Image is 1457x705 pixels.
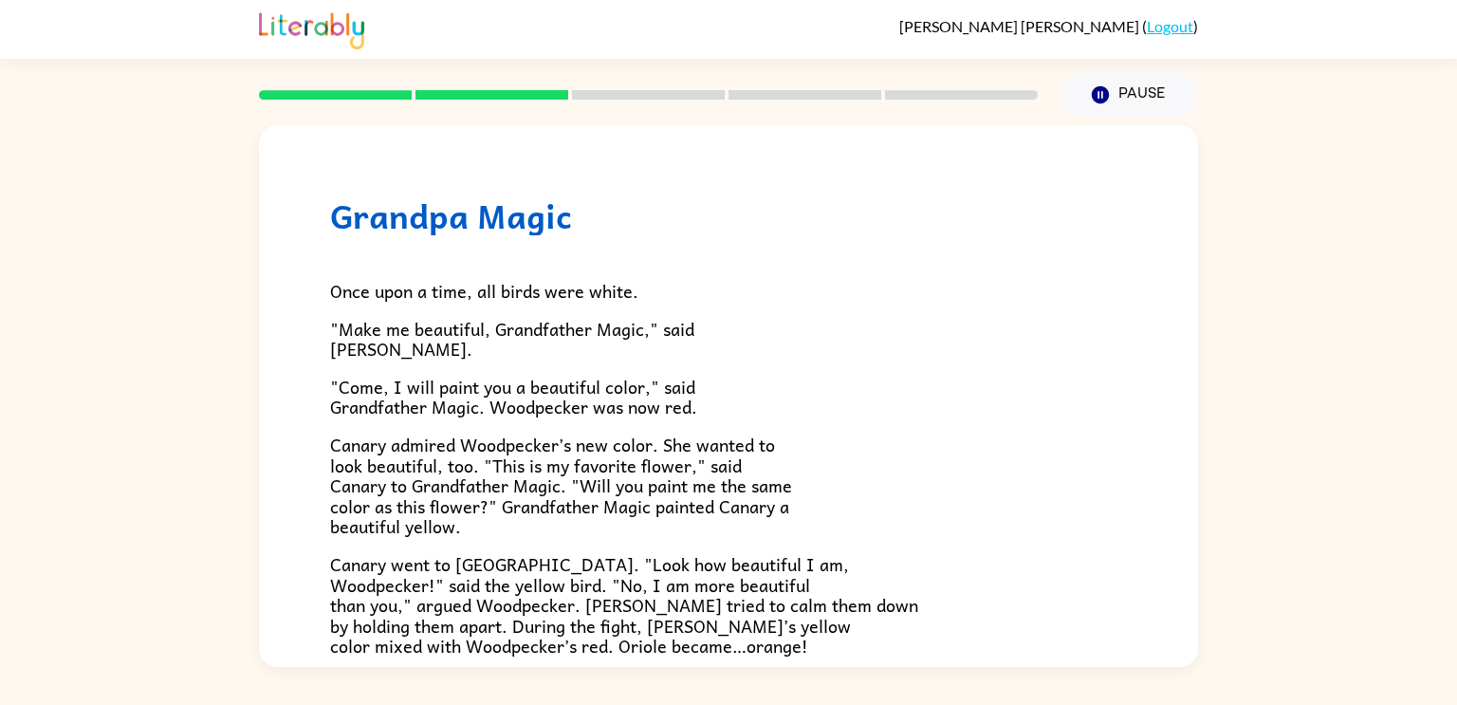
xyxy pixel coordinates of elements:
[330,196,1127,235] h1: Grandpa Magic
[259,8,364,49] img: Literably
[330,550,918,659] span: Canary went to [GEOGRAPHIC_DATA]. "Look how beautiful I am, Woodpecker!" said the yellow bird. "N...
[1060,73,1198,117] button: Pause
[330,373,697,421] span: "Come, I will paint you a beautiful color," said Grandfather Magic. Woodpecker was now red.
[899,17,1198,35] div: ( )
[330,431,792,540] span: Canary admired Woodpecker’s new color. She wanted to look beautiful, too. "This is my favorite fl...
[1147,17,1193,35] a: Logout
[330,277,638,305] span: Once upon a time, all birds were white.
[330,315,694,363] span: "Make me beautiful, Grandfather Magic," said [PERSON_NAME].
[899,17,1142,35] span: [PERSON_NAME] [PERSON_NAME]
